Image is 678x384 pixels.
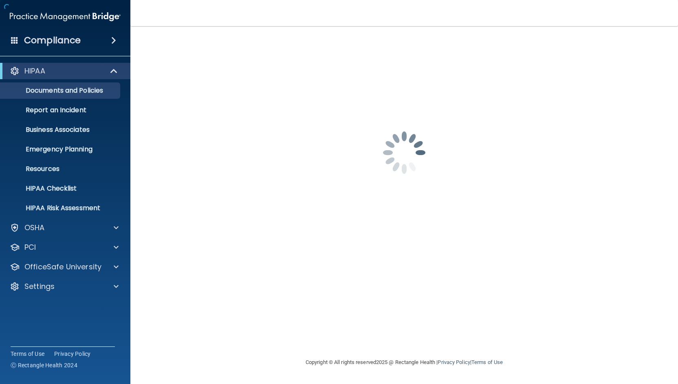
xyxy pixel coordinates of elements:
p: Business Associates [5,126,117,134]
a: OfficeSafe University [10,262,119,272]
img: spinner.e123f6fc.gif [363,112,445,193]
p: Documents and Policies [5,87,117,95]
p: Settings [24,282,55,291]
p: OSHA [24,223,45,233]
a: Settings [10,282,119,291]
a: OSHA [10,223,119,233]
iframe: Drift Widget Chat Controller [537,326,668,359]
p: PCI [24,242,36,252]
a: Privacy Policy [438,359,470,365]
a: HIPAA [10,66,118,76]
span: Ⓒ Rectangle Health 2024 [11,361,77,369]
p: HIPAA [24,66,45,76]
p: OfficeSafe University [24,262,101,272]
p: HIPAA Checklist [5,184,117,193]
a: Terms of Use [11,350,44,358]
p: Report an Incident [5,106,117,114]
p: Resources [5,165,117,173]
h4: Compliance [24,35,81,46]
a: Terms of Use [471,359,503,365]
div: Copyright © All rights reserved 2025 @ Rectangle Health | | [255,349,553,375]
p: HIPAA Risk Assessment [5,204,117,212]
a: Privacy Policy [54,350,91,358]
p: Emergency Planning [5,145,117,153]
a: PCI [10,242,119,252]
img: PMB logo [10,9,121,25]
